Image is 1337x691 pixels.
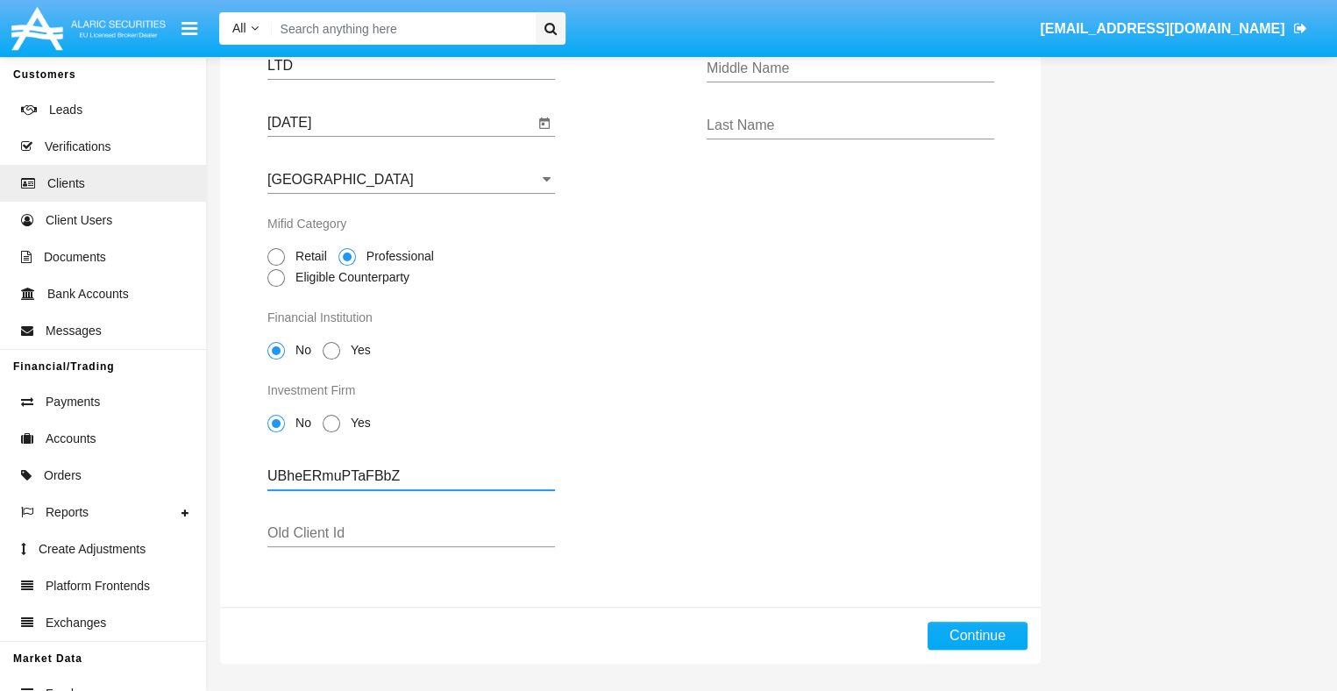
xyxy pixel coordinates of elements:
label: Mifid Category [267,215,346,233]
label: Investment Firm [267,381,355,400]
a: All [219,19,272,38]
span: No [285,341,316,360]
span: Leads [49,101,82,119]
a: [EMAIL_ADDRESS][DOMAIN_NAME] [1032,4,1315,53]
button: Continue [928,622,1028,650]
span: Yes [340,341,375,360]
span: All [232,21,246,35]
span: Verifications [45,138,110,156]
button: Open calendar [534,113,555,134]
span: [EMAIL_ADDRESS][DOMAIN_NAME] [1040,21,1284,36]
span: Client Users [46,211,112,230]
span: Professional [356,247,438,266]
span: Clients [47,175,85,193]
span: Eligible Counterparty [285,268,414,287]
span: Create Adjustments [39,540,146,559]
img: Logo image [9,3,168,54]
span: Messages [46,322,102,340]
span: Exchanges [46,614,106,632]
span: Accounts [46,430,96,448]
span: Yes [340,414,375,432]
span: Reports [46,503,89,522]
label: Financial Institution [267,309,373,327]
span: No [285,414,316,432]
span: Orders [44,467,82,485]
span: Retail [285,247,331,266]
span: Documents [44,248,106,267]
span: Bank Accounts [47,285,129,303]
span: Payments [46,393,100,411]
span: Platform Frontends [46,577,150,595]
input: Search [272,12,530,45]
